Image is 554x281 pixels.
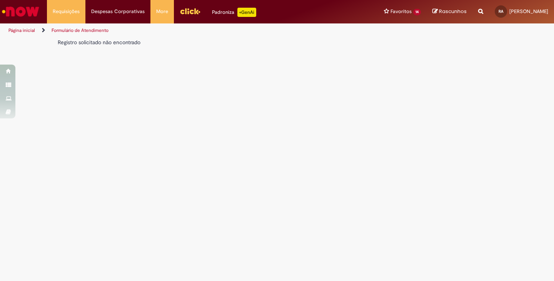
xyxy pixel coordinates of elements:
img: ServiceNow [1,4,40,19]
span: Rascunhos [439,8,467,15]
span: Favoritos [390,8,412,15]
span: RA [499,9,503,14]
a: Rascunhos [432,8,467,15]
div: Registro solicitado não encontrado [58,38,384,46]
ul: Trilhas de página [6,23,364,38]
a: Página inicial [8,27,35,33]
span: [PERSON_NAME] [509,8,548,15]
a: Formulário de Atendimento [52,27,108,33]
p: +GenAi [237,8,256,17]
img: click_logo_yellow_360x200.png [180,5,200,17]
div: Padroniza [212,8,256,17]
span: Requisições [53,8,80,15]
span: 14 [413,9,421,15]
span: Despesas Corporativas [91,8,145,15]
span: More [156,8,168,15]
